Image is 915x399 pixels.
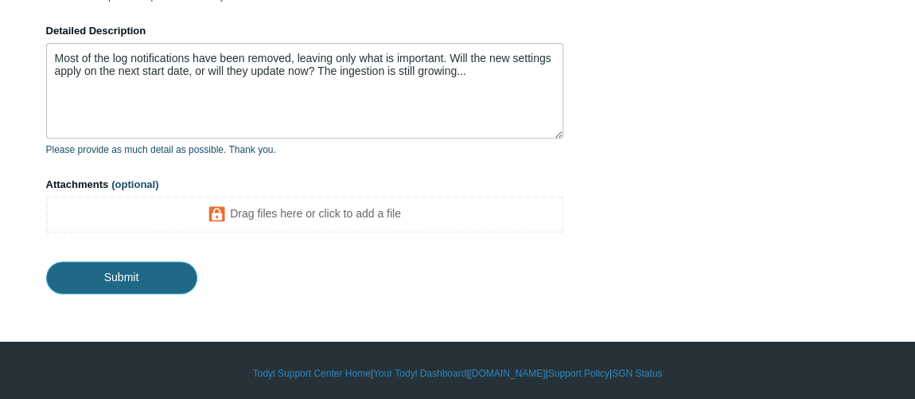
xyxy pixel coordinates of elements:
input: Submit [46,261,197,293]
label: Attachments [46,177,563,193]
a: [DOMAIN_NAME] [469,366,545,381]
a: Todyl Support Center Home [253,366,371,381]
a: SGN Status [612,366,662,381]
a: Support Policy [548,366,609,381]
span: (optional) [111,178,158,190]
p: Please provide as much detail as possible. Thank you. [46,143,563,157]
a: Your Todyl Dashboard [373,366,466,381]
label: Detailed Description [46,23,563,39]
